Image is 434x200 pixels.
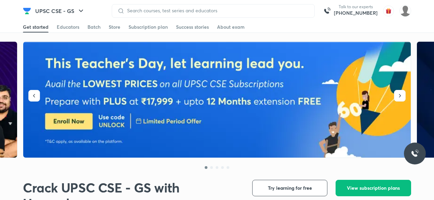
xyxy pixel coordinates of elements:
div: Store [109,24,120,30]
a: About exam [217,22,245,32]
div: Batch [87,24,100,30]
a: Batch [87,22,100,32]
span: Try learning for free [268,185,312,191]
p: Talk to our experts [334,4,378,10]
div: Educators [57,24,79,30]
div: About exam [217,24,245,30]
a: [PHONE_NUMBER] [334,10,378,16]
img: Company Logo [23,7,31,15]
div: Success stories [176,24,209,30]
button: UPSC CSE - GS [31,4,89,18]
img: Vikram Singh Rawat [399,5,411,17]
img: ttu [411,149,419,158]
a: Educators [57,22,79,32]
a: Success stories [176,22,209,32]
a: Get started [23,22,49,32]
div: Get started [23,24,49,30]
img: avatar [383,5,394,16]
input: Search courses, test series and educators [124,8,309,13]
button: View subscription plans [336,180,411,196]
div: Subscription plan [128,24,168,30]
button: Try learning for free [252,180,327,196]
a: Subscription plan [128,22,168,32]
span: View subscription plans [347,185,400,191]
a: Store [109,22,120,32]
img: call-us [320,4,334,18]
